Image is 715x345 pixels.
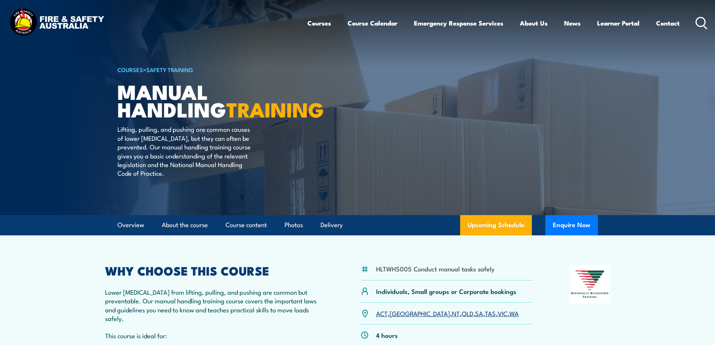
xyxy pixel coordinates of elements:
[564,13,581,33] a: News
[117,65,143,74] a: COURSES
[226,215,267,235] a: Course content
[348,13,397,33] a: Course Calendar
[117,83,303,118] h1: Manual Handling
[414,13,503,33] a: Emergency Response Services
[452,309,460,318] a: NT
[656,13,680,33] a: Contact
[146,65,193,74] a: Safety Training
[485,309,496,318] a: TAS
[307,13,331,33] a: Courses
[390,309,450,318] a: [GEOGRAPHIC_DATA]
[462,309,473,318] a: QLD
[376,331,398,339] p: 4 hours
[498,309,507,318] a: VIC
[376,309,519,318] p: , , , , , , ,
[509,309,519,318] a: WA
[284,215,303,235] a: Photos
[475,309,483,318] a: SA
[545,215,598,235] button: Enquire Now
[162,215,208,235] a: About the course
[570,265,610,303] img: Nationally Recognised Training logo.
[117,125,254,177] p: Lifting, pulling, and pushing are common causes of lower [MEDICAL_DATA], but they can often be pr...
[321,215,343,235] a: Delivery
[105,331,324,340] p: This course is ideal for:
[376,287,516,295] p: Individuals, Small groups or Corporate bookings
[460,215,532,235] a: Upcoming Schedule
[117,215,144,235] a: Overview
[376,264,495,273] li: HLTWHS005 Conduct manual tasks safely
[376,309,388,318] a: ACT
[597,13,640,33] a: Learner Portal
[105,265,324,276] h2: WHY CHOOSE THIS COURSE
[226,93,324,124] strong: TRAINING
[105,288,324,323] p: Lower [MEDICAL_DATA] from lifting, pulling, and pushing are common but preventable. Our manual ha...
[117,65,303,74] h6: >
[520,13,548,33] a: About Us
